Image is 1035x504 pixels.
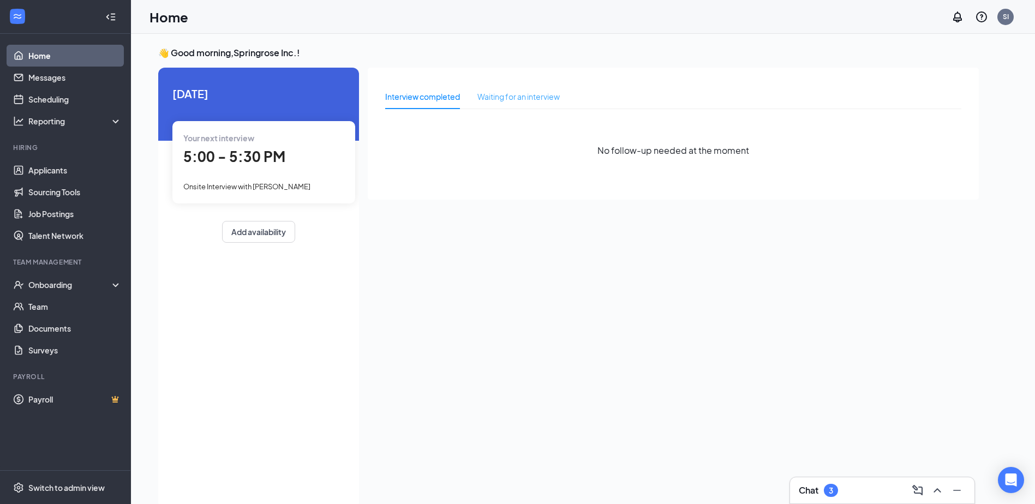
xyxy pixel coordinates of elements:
span: No follow-up needed at the moment [597,143,749,157]
a: PayrollCrown [28,388,122,410]
button: ChevronUp [929,482,946,499]
a: Documents [28,317,122,339]
div: Onboarding [28,279,112,290]
button: ComposeMessage [909,482,926,499]
div: 3 [829,486,833,495]
div: Waiting for an interview [477,91,560,103]
svg: Collapse [105,11,116,22]
div: Switch to admin view [28,482,105,493]
button: Minimize [948,482,966,499]
h3: 👋 Good morning, Springrose Inc. ! [158,47,979,59]
div: SI [1003,12,1009,21]
svg: UserCheck [13,279,24,290]
h3: Chat [799,484,818,496]
span: Your next interview [183,133,254,143]
a: Job Postings [28,203,122,225]
div: Open Intercom Messenger [998,467,1024,493]
svg: WorkstreamLogo [12,11,23,22]
svg: Settings [13,482,24,493]
div: Team Management [13,257,119,267]
div: Interview completed [385,91,460,103]
a: Team [28,296,122,317]
a: Messages [28,67,122,88]
svg: QuestionInfo [975,10,988,23]
svg: Analysis [13,116,24,127]
span: [DATE] [172,85,345,102]
svg: ChevronUp [931,484,944,497]
span: 5:00 - 5:30 PM [183,147,285,165]
svg: ComposeMessage [911,484,924,497]
div: Hiring [13,143,119,152]
a: Scheduling [28,88,122,110]
svg: Minimize [950,484,964,497]
h1: Home [149,8,188,26]
div: Payroll [13,372,119,381]
a: Sourcing Tools [28,181,122,203]
a: Home [28,45,122,67]
span: Onsite Interview with [PERSON_NAME] [183,182,310,191]
svg: Notifications [951,10,964,23]
a: Applicants [28,159,122,181]
button: Add availability [222,221,295,243]
div: Reporting [28,116,122,127]
a: Surveys [28,339,122,361]
a: Talent Network [28,225,122,247]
